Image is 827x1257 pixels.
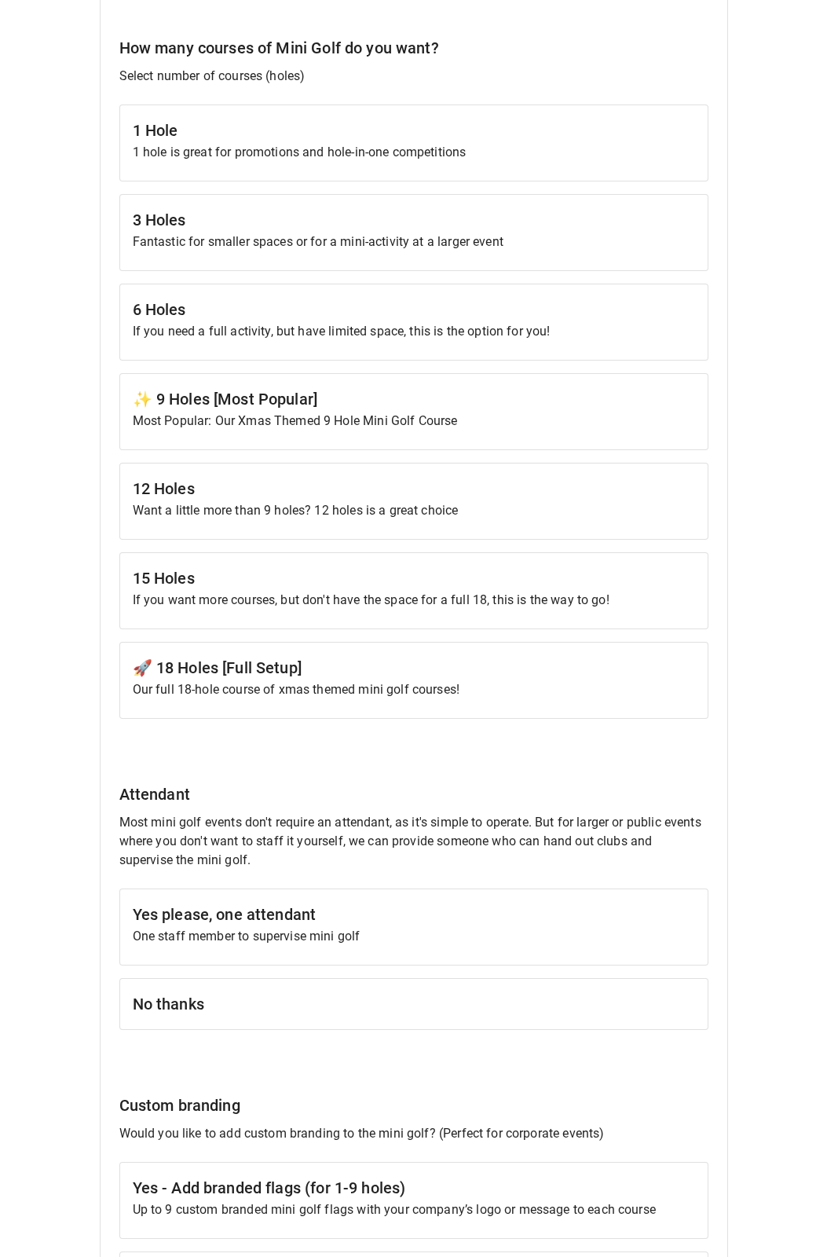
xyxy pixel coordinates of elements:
p: Up to 9 custom branded mini golf flags with your company’s logo or message to each course [133,1200,695,1219]
h6: Yes please, one attendant [133,902,695,927]
p: Fantastic for smaller spaces or for a mini-activity at a larger event [133,233,695,251]
p: If you want more courses, but don't have the space for a full 18, this is the way to go! [133,591,695,610]
p: Want a little more than 9 holes? 12 holes is a great choice [133,501,695,520]
p: Would you like to add custom branding to the mini golf? (Perfect for corporate events) [119,1124,708,1143]
p: If you need a full activity, but have limited space, this is the option for you! [133,322,695,341]
h6: Custom branding [119,1093,708,1118]
h6: 🚀 18 Holes [Full Setup] [133,655,695,680]
p: One staff member to supervise mini golf [133,927,695,946]
p: 1 hole is great for promotions and hole-in-one competitions [133,143,695,162]
h6: Attendant [119,782,708,807]
p: Our full 18-hole course of xmas themed mini golf courses! [133,680,695,699]
h6: 1 Hole [133,118,695,143]
p: Most Popular: Our Xmas Themed 9 Hole Mini Golf Course [133,412,695,431]
h6: No thanks [133,991,695,1017]
h6: 15 Holes [133,566,695,591]
h6: 3 Holes [133,207,695,233]
p: Select number of courses (holes) [119,67,708,86]
p: Most mini golf events don't require an attendant, as it's simple to operate. But for larger or pu... [119,813,708,870]
h6: How many courses of Mini Golf do you want? [119,35,708,60]
h6: 12 Holes [133,476,695,501]
h6: 6 Holes [133,297,695,322]
h6: Yes - Add branded flags (for 1-9 holes) [133,1175,695,1200]
h6: ✨ 9 Holes [Most Popular] [133,387,695,412]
